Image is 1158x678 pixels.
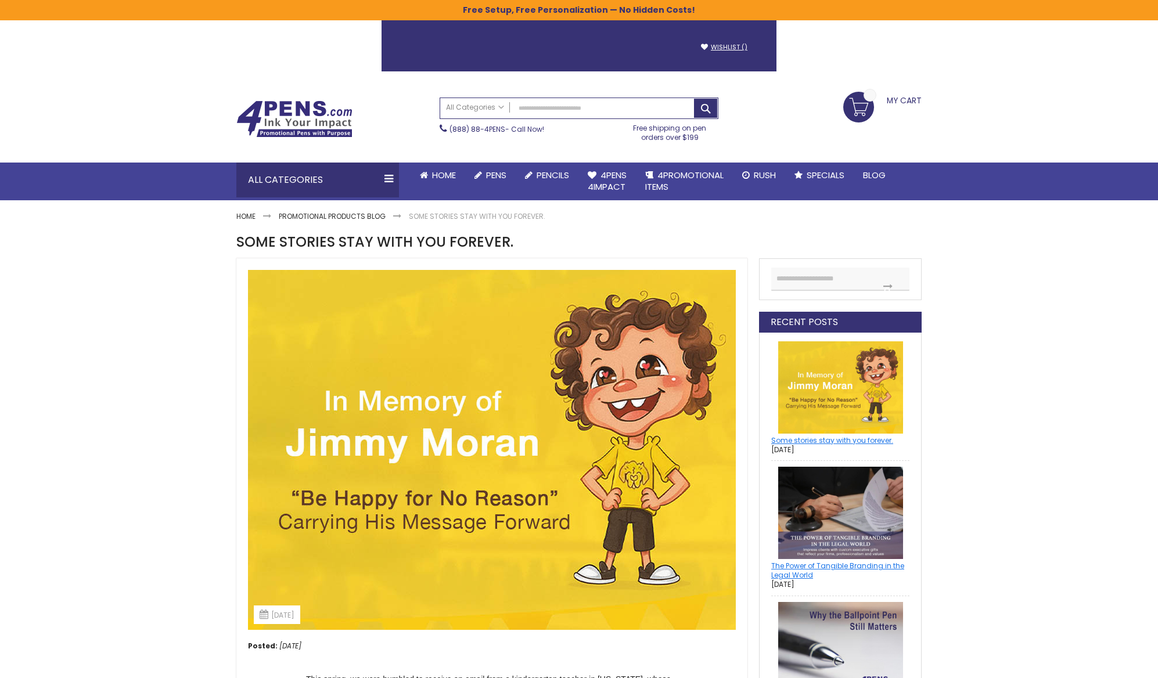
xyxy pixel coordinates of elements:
a: All Categories [440,98,510,117]
iframe: Reseñas de Clientes en Google [1062,647,1158,678]
a: Rush [733,163,785,188]
a: Specials [785,163,854,188]
span: Pencils [537,169,569,181]
strong: Some stories stay with you forever. [409,211,545,221]
a: Wishlist [701,43,747,52]
div: All Categories [236,163,399,197]
img: 4Pens Custom Pens and Promotional Products [236,100,353,138]
img: The Power of Tangible Branding in the Legal World [771,467,909,559]
span: 4Pens 4impact [588,169,627,193]
a: Some stories stay with you forever. [771,435,893,445]
a: Blog [854,163,895,188]
span: Pens [486,169,506,181]
span: Posted: [248,641,278,651]
a: (888) 88-4PENS [449,124,505,134]
span: [DATE] [771,579,794,589]
a: Promotional Products Blog [279,211,386,221]
span: - Call Now! [449,124,544,134]
span: Some stories stay with you forever. [236,232,513,251]
span: [DATE] [279,641,301,651]
img: Some stories stay with you forever. [771,341,909,434]
span: 4PROMOTIONAL ITEMS [645,169,724,193]
div: Free shipping on pen orders over $199 [621,119,719,142]
span: Rush [754,169,776,181]
span: Blog [863,169,886,181]
span: Specials [807,169,844,181]
span: Home [432,169,456,181]
strong: Recent Posts [771,316,838,329]
a: Home [411,163,465,188]
div: [DATE] [254,605,300,624]
span: [DATE] [771,445,794,455]
a: Pens [465,163,516,188]
img: 4_Blog_August_4Pens_Jimmy_Moran.jpg [248,270,736,630]
a: Pencils [516,163,578,188]
a: The Power of Tangible Branding in the Legal World [771,561,904,580]
a: 4Pens4impact [578,163,636,200]
a: 4PROMOTIONALITEMS [636,163,733,200]
a: Home [236,211,256,221]
span: All Categories [446,103,504,112]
